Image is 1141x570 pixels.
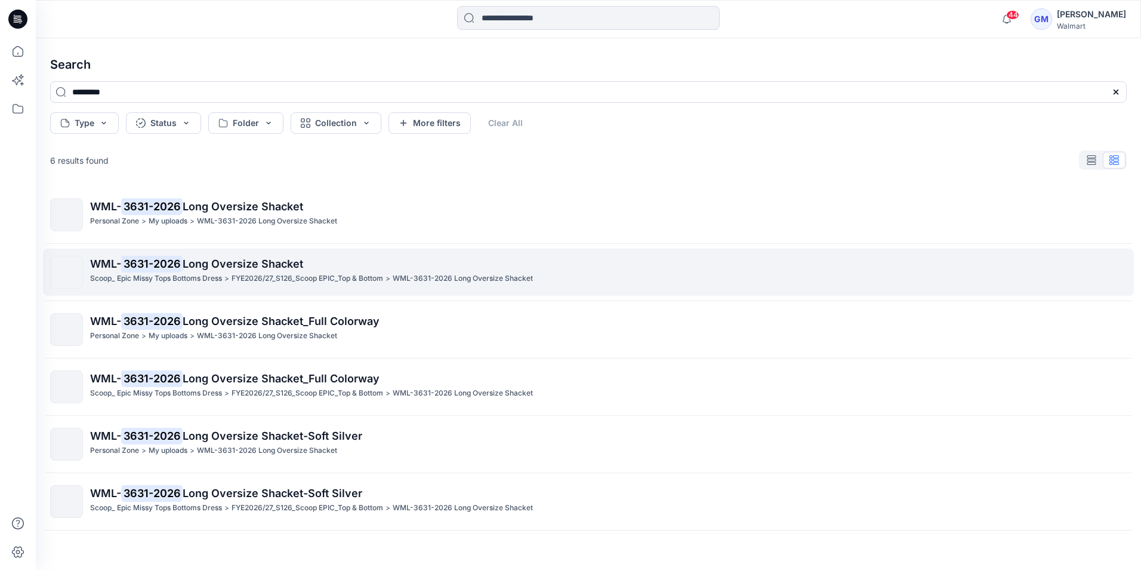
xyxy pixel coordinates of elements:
span: WML- [90,200,121,213]
p: My uploads [149,445,187,457]
span: Long Oversize Shacket [183,258,303,270]
h4: Search [41,48,1136,81]
span: 44 [1006,10,1019,20]
span: Long Oversize Shacket-Soft Silver [183,430,362,442]
p: > [141,215,146,228]
p: 6 results found [50,154,109,167]
a: WML-3631-2026Long Oversize Shacket-Soft SilverPersonal Zone>My uploads>WML-3631-2026 Long Oversiz... [43,421,1134,468]
p: FYE2026/27_S126_Scoop EPIC_Top & Bottom [232,272,383,285]
p: > [386,272,390,285]
button: Collection [291,112,381,134]
div: Walmart [1057,22,1126,30]
p: Personal Zone [90,445,139,457]
mark: 3631-2026 [121,485,183,501]
span: WML- [90,430,121,442]
div: GM [1031,8,1052,30]
button: Folder [208,112,283,134]
p: WML-3631-2026 Long Oversize Shacket [393,502,533,514]
p: WML-3631-2026 Long Oversize Shacket [197,445,337,457]
mark: 3631-2026 [121,255,183,272]
button: Type [50,112,119,134]
p: Personal Zone [90,330,139,342]
mark: 3631-2026 [121,198,183,214]
p: > [224,272,229,285]
a: WML-3631-2026Long Oversize ShacketScoop_ Epic Missy Tops Bottoms Dress>FYE2026/27_S126_Scoop EPIC... [43,249,1134,296]
p: > [224,387,229,400]
p: > [190,445,195,457]
span: WML- [90,372,121,385]
mark: 3631-2026 [121,427,183,444]
button: Status [126,112,201,134]
span: Long Oversize Shacket_Full Colorway [183,372,380,385]
a: WML-3631-2026Long Oversize Shacket_Full ColorwayScoop_ Epic Missy Tops Bottoms Dress>FYE2026/27_S... [43,363,1134,410]
a: WML-3631-2026Long Oversize Shacket-Soft SilverScoop_ Epic Missy Tops Bottoms Dress>FYE2026/27_S12... [43,478,1134,525]
p: WML-3631-2026 Long Oversize Shacket [393,272,533,285]
p: > [386,502,390,514]
span: Long Oversize Shacket-Soft Silver [183,487,362,499]
div: [PERSON_NAME] [1057,7,1126,22]
p: Personal Zone [90,215,139,228]
p: > [190,330,195,342]
p: My uploads [149,330,187,342]
span: WML- [90,487,121,499]
mark: 3631-2026 [121,312,183,329]
span: Long Oversize Shacket [183,200,303,213]
p: > [190,215,195,228]
p: FYE2026/27_S126_Scoop EPIC_Top & Bottom [232,502,383,514]
p: Scoop_ Epic Missy Tops Bottoms Dress [90,387,222,400]
a: WML-3631-2026Long Oversize ShacketPersonal Zone>My uploads>WML-3631-2026 Long Oversize Shacket [43,191,1134,238]
button: More filters [388,112,471,134]
p: My uploads [149,215,187,228]
p: FYE2026/27_S126_Scoop EPIC_Top & Bottom [232,387,383,400]
p: > [141,445,146,457]
span: WML- [90,258,121,270]
span: Long Oversize Shacket_Full Colorway [183,315,380,327]
p: WML-3631-2026 Long Oversize Shacket [393,387,533,400]
p: Scoop_ Epic Missy Tops Bottoms Dress [90,272,222,285]
p: > [386,387,390,400]
span: WML- [90,315,121,327]
p: > [141,330,146,342]
p: WML-3631-2026 Long Oversize Shacket [197,215,337,228]
p: > [224,502,229,514]
p: WML-3631-2026 Long Oversize Shacket [197,330,337,342]
a: WML-3631-2026Long Oversize Shacket_Full ColorwayPersonal Zone>My uploads>WML-3631-2026 Long Overs... [43,306,1134,353]
mark: 3631-2026 [121,370,183,387]
p: Scoop_ Epic Missy Tops Bottoms Dress [90,502,222,514]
